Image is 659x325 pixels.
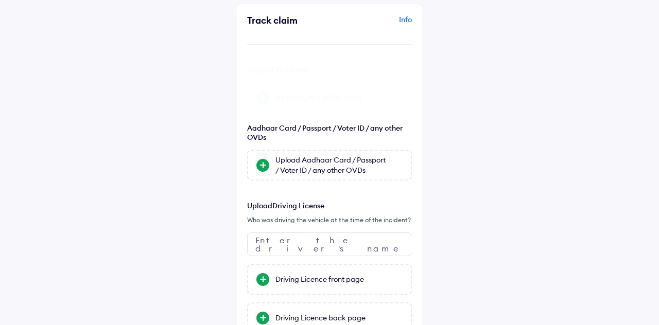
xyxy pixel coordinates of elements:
div: Track claim [247,14,327,26]
div: Who was driving the vehicle at the time of the incident? [247,215,412,225]
p: Upload Driving License [247,201,412,210]
div: Upload Copy of Pan Card [275,82,403,93]
div: Info [332,14,412,34]
div: Copy of Pan Card [247,55,412,64]
div: Driving Licence front page [275,274,403,284]
div: Driving Licence back page [275,313,403,323]
div: Upload Aadhaar Card / Passport / Voter ID / any other OVDs [275,155,403,175]
div: Aadhaar Card / Passport / Voter ID / any other OVDs [247,123,412,142]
